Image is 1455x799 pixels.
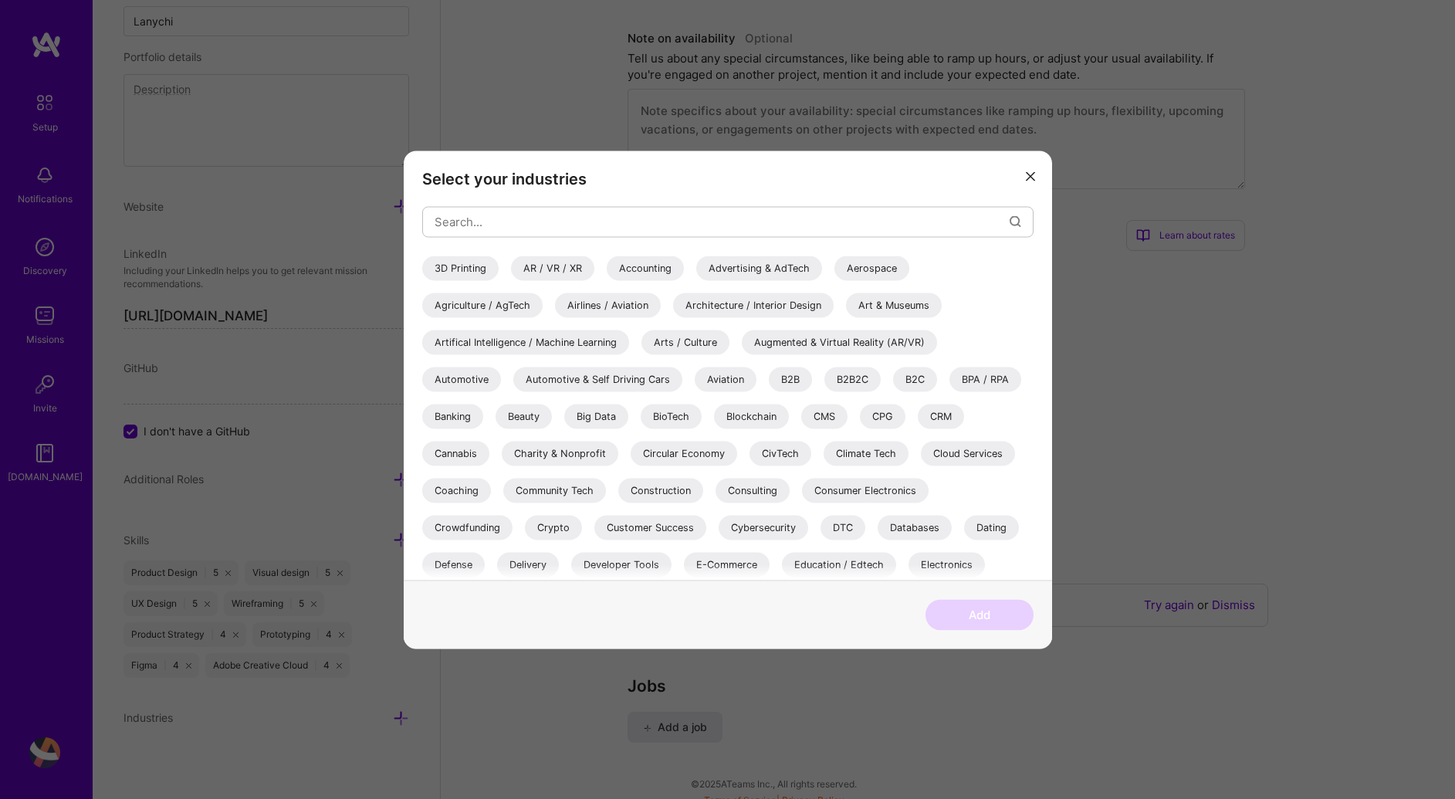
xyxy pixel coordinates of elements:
[496,404,552,428] div: Beauty
[607,256,684,280] div: Accounting
[821,515,865,540] div: DTC
[742,330,937,354] div: Augmented & Virtual Reality (AR/VR)
[716,478,790,503] div: Consulting
[422,169,1034,188] h3: Select your industries
[422,330,629,354] div: Artifical Intelligence / Machine Learning
[422,404,483,428] div: Banking
[502,441,618,466] div: Charity & Nonprofit
[564,404,628,428] div: Big Data
[696,256,822,280] div: Advertising & AdTech
[511,256,594,280] div: AR / VR / XR
[824,441,909,466] div: Climate Tech
[673,293,834,317] div: Architecture / Interior Design
[422,367,501,391] div: Automotive
[749,441,811,466] div: CivTech
[503,478,606,503] div: Community Tech
[860,404,905,428] div: CPG
[555,293,661,317] div: Airlines / Aviation
[719,515,808,540] div: Cybersecurity
[949,367,1021,391] div: BPA / RPA
[925,599,1034,630] button: Add
[1010,216,1021,228] i: icon Search
[964,515,1019,540] div: Dating
[684,552,770,577] div: E-Commerce
[824,367,881,391] div: B2B2C
[631,441,737,466] div: Circular Economy
[641,404,702,428] div: BioTech
[801,404,848,428] div: CMS
[422,293,543,317] div: Agriculture / AgTech
[404,151,1052,648] div: modal
[909,552,985,577] div: Electronics
[513,367,682,391] div: Automotive & Self Driving Cars
[497,552,559,577] div: Delivery
[571,552,672,577] div: Developer Tools
[918,404,964,428] div: CRM
[594,515,706,540] div: Customer Success
[893,367,937,391] div: B2C
[422,552,485,577] div: Defense
[422,441,489,466] div: Cannabis
[846,293,942,317] div: Art & Museums
[1026,172,1035,181] i: icon Close
[525,515,582,540] div: Crypto
[695,367,756,391] div: Aviation
[834,256,909,280] div: Aerospace
[802,478,929,503] div: Consumer Electronics
[422,478,491,503] div: Coaching
[921,441,1015,466] div: Cloud Services
[769,367,812,391] div: B2B
[422,515,513,540] div: Crowdfunding
[878,515,952,540] div: Databases
[435,202,1010,242] input: Search...
[782,552,896,577] div: Education / Edtech
[422,256,499,280] div: 3D Printing
[618,478,703,503] div: Construction
[641,330,729,354] div: Arts / Culture
[714,404,789,428] div: Blockchain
